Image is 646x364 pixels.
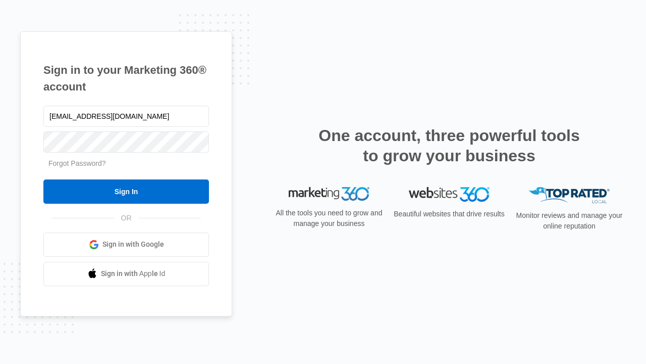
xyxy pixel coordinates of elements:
[273,208,386,229] p: All the tools you need to grow and manage your business
[315,125,583,166] h2: One account, three powerful tools to grow your business
[529,187,610,204] img: Top Rated Local
[43,179,209,204] input: Sign In
[409,187,490,202] img: Websites 360
[43,233,209,257] a: Sign in with Google
[114,213,139,223] span: OR
[289,187,369,201] img: Marketing 360
[43,62,209,95] h1: Sign in to your Marketing 360® account
[48,159,106,167] a: Forgot Password?
[43,106,209,127] input: Email
[101,268,166,279] span: Sign in with Apple Id
[513,210,626,232] p: Monitor reviews and manage your online reputation
[102,239,164,250] span: Sign in with Google
[43,262,209,286] a: Sign in with Apple Id
[393,209,506,219] p: Beautiful websites that drive results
